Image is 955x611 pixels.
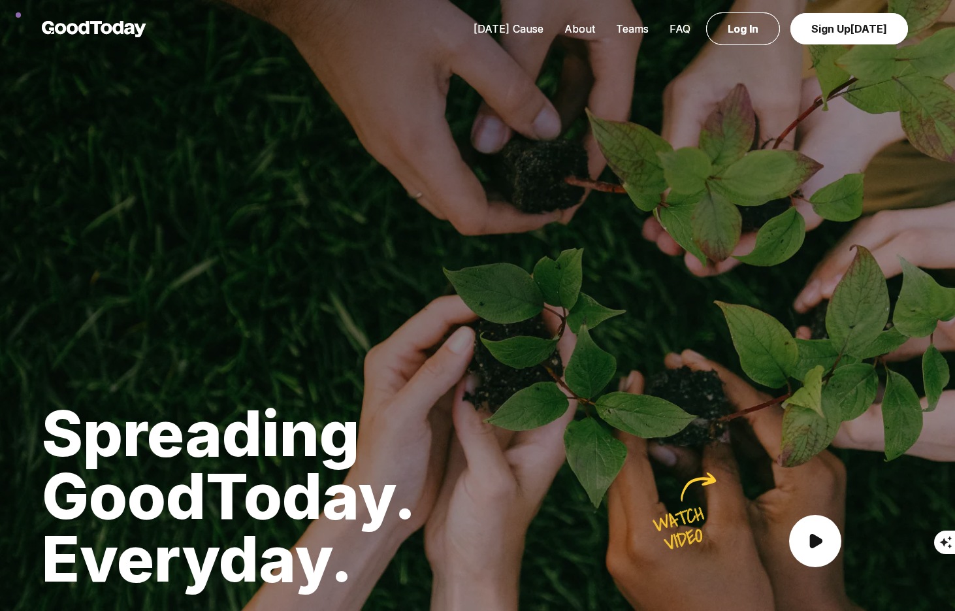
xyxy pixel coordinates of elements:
[706,12,780,45] a: Log In
[606,22,659,35] a: Teams
[554,22,606,35] a: About
[42,402,543,590] h1: Spreading GoodToday. Everyday.
[463,22,554,35] a: [DATE] Cause
[790,13,908,44] a: Sign Up[DATE]
[850,22,887,35] span: [DATE]
[634,471,728,560] img: Watch here
[42,21,146,37] img: GoodToday
[659,22,701,35] a: FAQ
